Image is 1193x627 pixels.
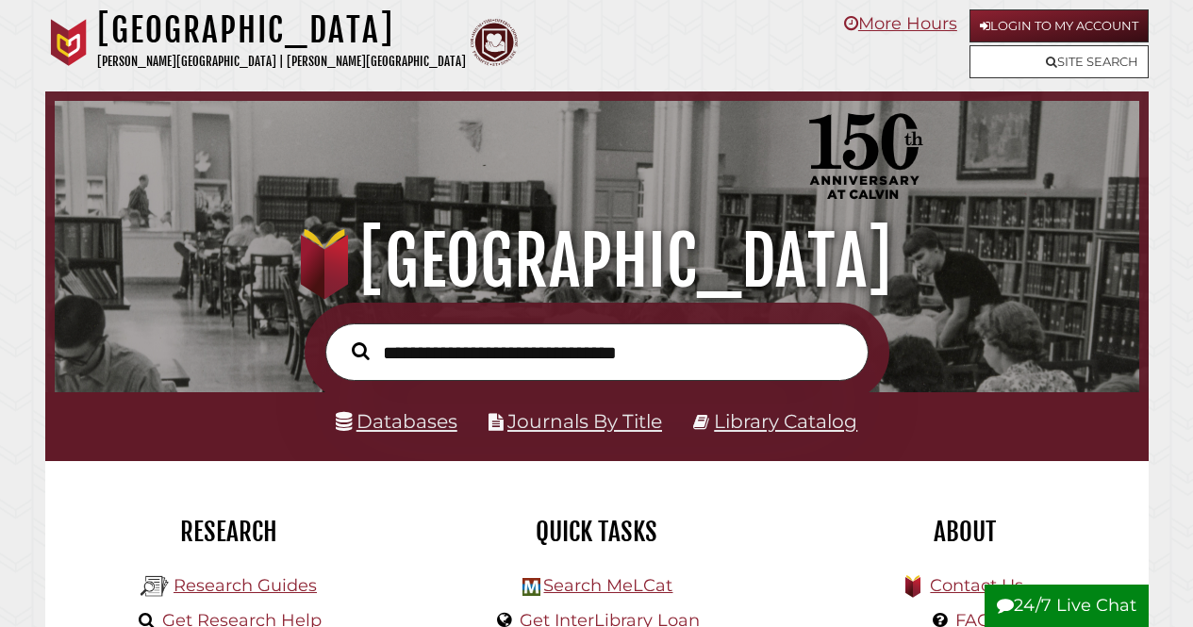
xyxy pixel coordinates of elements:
a: Search MeLCat [543,575,672,596]
button: Search [342,338,379,365]
a: Site Search [969,45,1149,78]
img: Hekman Library Logo [522,578,540,596]
img: Calvin University [45,19,92,66]
a: Journals By Title [507,409,662,433]
a: Library Catalog [714,409,857,433]
h1: [GEOGRAPHIC_DATA] [72,220,1120,303]
a: Login to My Account [969,9,1149,42]
a: More Hours [844,13,957,34]
h1: [GEOGRAPHIC_DATA] [97,9,466,51]
h2: Research [59,516,399,548]
a: Research Guides [174,575,317,596]
p: [PERSON_NAME][GEOGRAPHIC_DATA] | [PERSON_NAME][GEOGRAPHIC_DATA] [97,51,466,73]
i: Search [352,341,370,360]
img: Hekman Library Logo [141,572,169,601]
h2: About [795,516,1135,548]
a: Databases [336,409,457,433]
h2: Quick Tasks [427,516,767,548]
img: Calvin Theological Seminary [471,19,518,66]
a: Contact Us [930,575,1023,596]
